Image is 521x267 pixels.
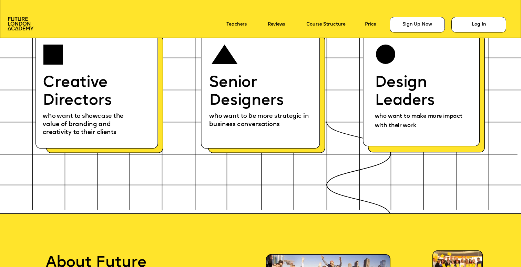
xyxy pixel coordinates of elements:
[43,74,134,109] p: Creative Directors
[8,17,33,30] img: image-aac980e9-41de-4c2d-a048-f29dd30a0068.png
[43,113,125,136] span: who want to showcase the value of branding and creativity to their clients
[209,74,313,109] p: Senior Designers
[306,22,346,27] a: Course Structure
[375,114,464,128] span: who want to make more impact with their work
[226,22,247,27] a: Teachers
[375,74,468,109] p: Design Leaders
[209,113,310,127] span: who want to be more strategic in business conversations
[365,22,376,27] a: Price
[268,22,285,27] a: Reviews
